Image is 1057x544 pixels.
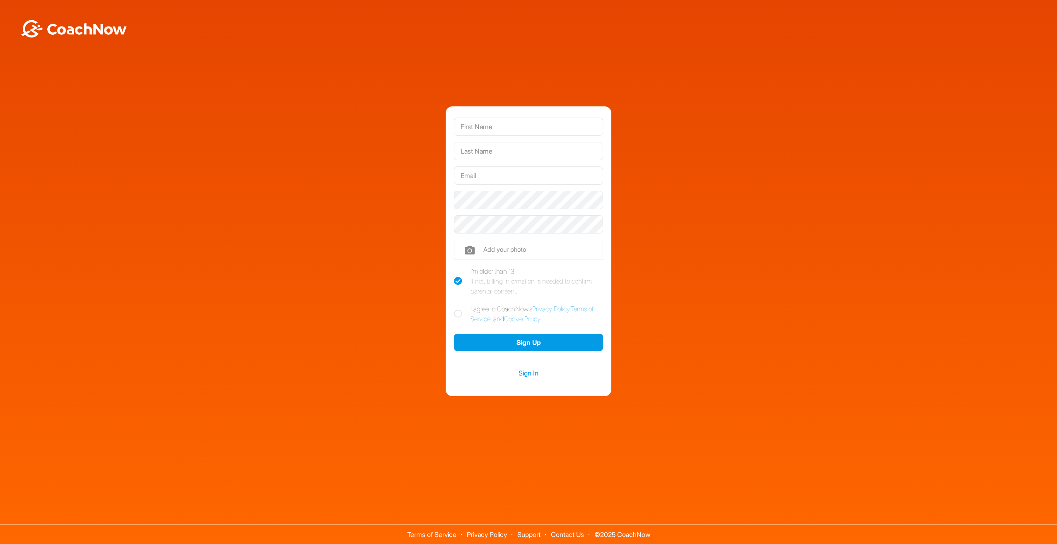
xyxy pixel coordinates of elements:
input: Last Name [454,142,603,160]
a: Sign In [454,368,603,378]
label: I agree to CoachNow's , , and . [454,304,603,324]
input: Email [454,166,603,185]
div: I'm older than 13 [471,266,603,296]
a: Cookie Policy [504,315,540,323]
img: BwLJSsUCoWCh5upNqxVrqldRgqLPVwmV24tXu5FoVAoFEpwwqQ3VIfuoInZCoVCoTD4vwADAC3ZFMkVEQFDAAAAAElFTkSuQmCC [20,20,128,38]
a: Support [517,530,541,539]
a: Terms of Service [407,530,456,539]
div: If not, billing information is needed to confirm parental consent. [471,276,603,296]
a: Terms of Service [471,305,594,323]
span: © 2025 CoachNow [590,525,654,538]
input: First Name [454,118,603,136]
button: Sign Up [454,334,603,351]
a: Privacy Policy [467,530,507,539]
a: Privacy Policy [532,305,570,313]
a: Contact Us [551,530,584,539]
